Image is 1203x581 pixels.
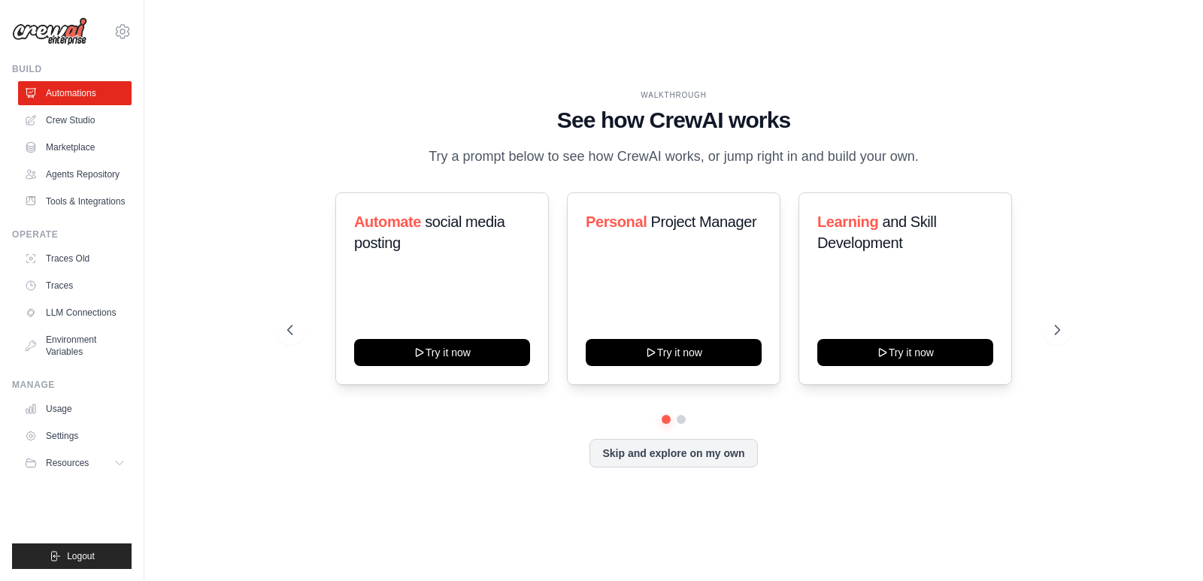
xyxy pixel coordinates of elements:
a: Tools & Integrations [18,189,132,213]
p: Try a prompt below to see how CrewAI works, or jump right in and build your own. [421,146,926,168]
a: LLM Connections [18,301,132,325]
a: Environment Variables [18,328,132,364]
div: Manage [12,379,132,391]
a: Usage [18,397,132,421]
button: Try it now [354,339,530,366]
a: Agents Repository [18,162,132,186]
a: Traces Old [18,247,132,271]
a: Crew Studio [18,108,132,132]
span: Automate [354,213,421,230]
a: Settings [18,424,132,448]
span: Project Manager [651,213,757,230]
span: Personal [586,213,647,230]
button: Try it now [817,339,993,366]
button: Logout [12,543,132,569]
span: Learning [817,213,878,230]
span: Resources [46,457,89,469]
div: Build [12,63,132,75]
button: Try it now [586,339,762,366]
button: Resources [18,451,132,475]
iframe: Chat Widget [1128,509,1203,581]
a: Automations [18,81,132,105]
span: and Skill Development [817,213,936,251]
img: Logo [12,17,87,46]
div: Operate [12,228,132,241]
button: Skip and explore on my own [589,439,757,468]
a: Marketplace [18,135,132,159]
span: social media posting [354,213,505,251]
h1: See how CrewAI works [287,107,1059,134]
span: Logout [67,550,95,562]
div: WALKTHROUGH [287,89,1059,101]
a: Traces [18,274,132,298]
